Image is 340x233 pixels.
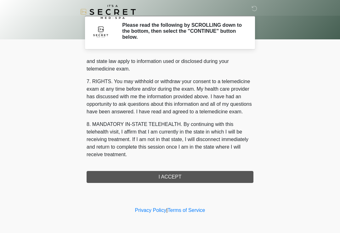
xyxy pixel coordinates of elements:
p: 7. RIGHTS. You may withhold or withdraw your consent to a telemedicine exam at any time before an... [87,78,253,116]
img: It's A Secret Med Spa Logo [80,5,136,19]
a: | [166,207,167,213]
p: 8. MANDATORY IN-STATE TELEHEALTH. By continuing with this telehealth visit, I affirm that I am cu... [87,121,253,158]
h2: Please read the following by SCROLLING down to the bottom, then select the "CONTINUE" button below. [122,22,244,40]
p: 6. CONFIDENTIALITY. All existing confidentiality protections under federal and state law apply to... [87,50,253,73]
img: Agent Avatar [91,22,110,41]
a: Terms of Service [167,207,205,213]
a: Privacy Policy [135,207,167,213]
